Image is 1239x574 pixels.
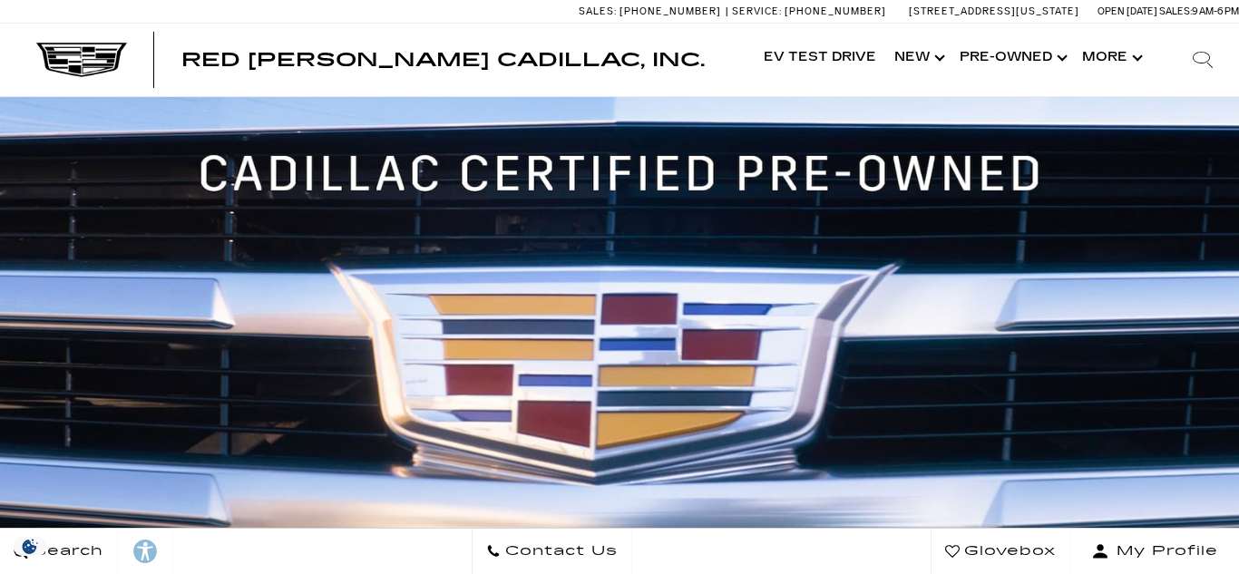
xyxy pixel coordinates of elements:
span: Open [DATE] [1098,5,1157,17]
a: EV Test Drive [755,22,885,94]
a: New [885,22,951,94]
a: [STREET_ADDRESS][US_STATE] [909,5,1079,17]
span: [PHONE_NUMBER] [619,5,721,17]
section: Click to Open Cookie Consent Modal [9,537,51,556]
a: Service: [PHONE_NUMBER] [726,6,891,16]
span: 9 AM-6 PM [1192,5,1239,17]
button: Open user profile menu [1070,529,1239,574]
a: Sales: [PHONE_NUMBER] [579,6,726,16]
span: [PHONE_NUMBER] [785,5,886,17]
span: Sales: [1159,5,1192,17]
a: Pre-Owned [951,22,1073,94]
a: Red [PERSON_NAME] Cadillac, Inc. [181,51,705,69]
a: Contact Us [472,529,632,574]
span: Sales: [579,5,617,17]
img: Cadillac Dark Logo with Cadillac White Text [36,43,127,77]
span: Service: [732,5,782,17]
span: Search [28,539,103,564]
button: More [1073,22,1148,94]
span: Red [PERSON_NAME] Cadillac, Inc. [181,49,705,71]
img: Opt-Out Icon [9,537,51,556]
span: Contact Us [501,539,618,564]
span: My Profile [1109,539,1218,564]
span: Glovebox [960,539,1056,564]
a: Glovebox [931,529,1070,574]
